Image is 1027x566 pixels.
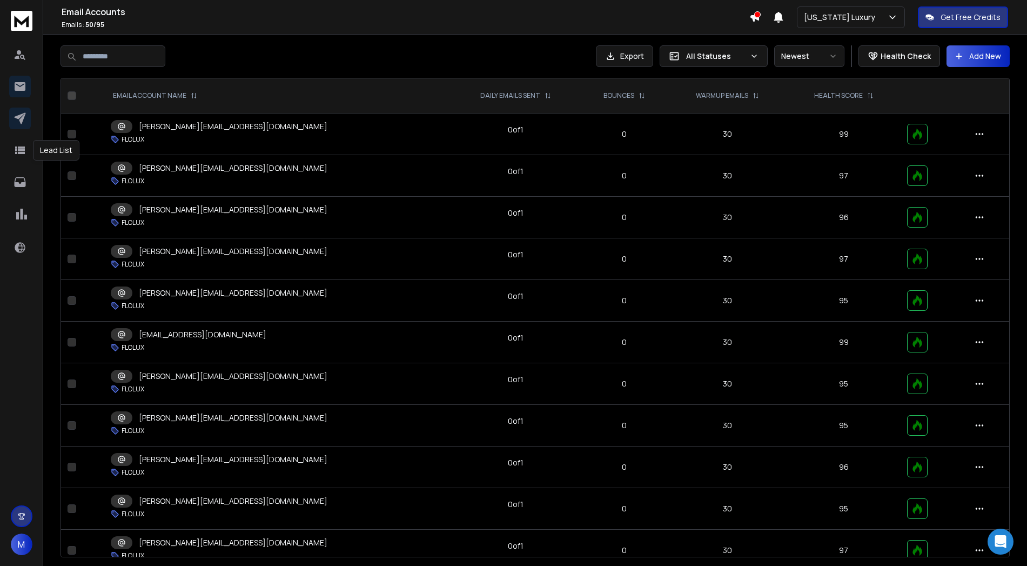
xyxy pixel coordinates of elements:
[122,385,144,394] p: FLOLUX
[508,332,523,343] div: 0 of 1
[787,447,901,488] td: 96
[122,468,144,477] p: FLOLUX
[668,405,787,447] td: 30
[587,295,661,306] p: 0
[508,457,523,468] div: 0 of 1
[774,45,844,67] button: Newest
[787,114,901,155] td: 99
[587,545,661,556] p: 0
[139,537,327,548] p: [PERSON_NAME][EMAIL_ADDRESS][DOMAIN_NAME]
[587,462,661,472] p: 0
[787,238,901,280] td: 97
[139,454,327,465] p: [PERSON_NAME][EMAIL_ADDRESS][DOMAIN_NAME]
[480,91,540,100] p: DAILY EMAILS SENT
[596,45,653,67] button: Export
[787,197,901,238] td: 96
[587,337,661,348] p: 0
[11,534,32,555] button: M
[814,91,863,100] p: HEALTH SCORE
[668,238,787,280] td: 30
[139,246,327,257] p: [PERSON_NAME][EMAIL_ADDRESS][DOMAIN_NAME]
[941,12,1001,23] p: Get Free Credits
[881,51,931,62] p: Health Check
[668,447,787,488] td: 30
[62,5,749,18] h1: Email Accounts
[508,166,523,177] div: 0 of 1
[122,510,144,518] p: FLOLUX
[139,412,327,423] p: [PERSON_NAME][EMAIL_ADDRESS][DOMAIN_NAME]
[508,416,523,427] div: 0 of 1
[508,208,523,218] div: 0 of 1
[122,427,144,435] p: FLOLUX
[668,363,787,405] td: 30
[122,302,144,310] p: FLOLUX
[139,329,266,340] p: [EMAIL_ADDRESS][DOMAIN_NAME]
[508,291,523,302] div: 0 of 1
[787,155,901,197] td: 97
[668,322,787,363] td: 30
[587,212,661,223] p: 0
[139,288,327,298] p: [PERSON_NAME][EMAIL_ADDRESS][DOMAIN_NAME]
[587,378,661,389] p: 0
[686,51,746,62] p: All Statuses
[122,177,144,185] p: FLOLUX
[787,322,901,363] td: 99
[668,488,787,530] td: 30
[858,45,940,67] button: Health Check
[508,541,523,551] div: 0 of 1
[668,114,787,155] td: 30
[508,499,523,510] div: 0 of 1
[787,405,901,447] td: 95
[139,121,327,132] p: [PERSON_NAME][EMAIL_ADDRESS][DOMAIN_NAME]
[122,551,144,560] p: FLOLUX
[85,20,104,29] span: 50 / 95
[122,343,144,352] p: FLOLUX
[33,140,79,161] div: Lead List
[668,155,787,197] td: 30
[668,197,787,238] td: 30
[62,21,749,29] p: Emails :
[587,129,661,139] p: 0
[113,91,197,100] div: EMAIL ACCOUNT NAME
[122,260,144,269] p: FLOLUX
[122,135,144,144] p: FLOLUX
[804,12,880,23] p: [US_STATE] Luxury
[668,280,787,322] td: 30
[139,204,327,215] p: [PERSON_NAME][EMAIL_ADDRESS][DOMAIN_NAME]
[139,496,327,507] p: [PERSON_NAME][EMAIL_ADDRESS][DOMAIN_NAME]
[122,218,144,227] p: FLOLUX
[787,280,901,322] td: 95
[988,529,1013,555] div: Open Intercom Messenger
[139,163,327,174] p: [PERSON_NAME][EMAIL_ADDRESS][DOMAIN_NAME]
[587,503,661,514] p: 0
[787,363,901,405] td: 95
[587,420,661,431] p: 0
[508,249,523,260] div: 0 of 1
[139,371,327,382] p: [PERSON_NAME][EMAIL_ADDRESS][DOMAIN_NAME]
[696,91,748,100] p: WARMUP EMAILS
[587,254,661,264] p: 0
[603,91,634,100] p: BOUNCES
[918,6,1008,28] button: Get Free Credits
[587,170,661,181] p: 0
[508,124,523,135] div: 0 of 1
[787,488,901,530] td: 95
[508,374,523,385] div: 0 of 1
[947,45,1010,67] button: Add New
[11,11,32,31] img: logo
